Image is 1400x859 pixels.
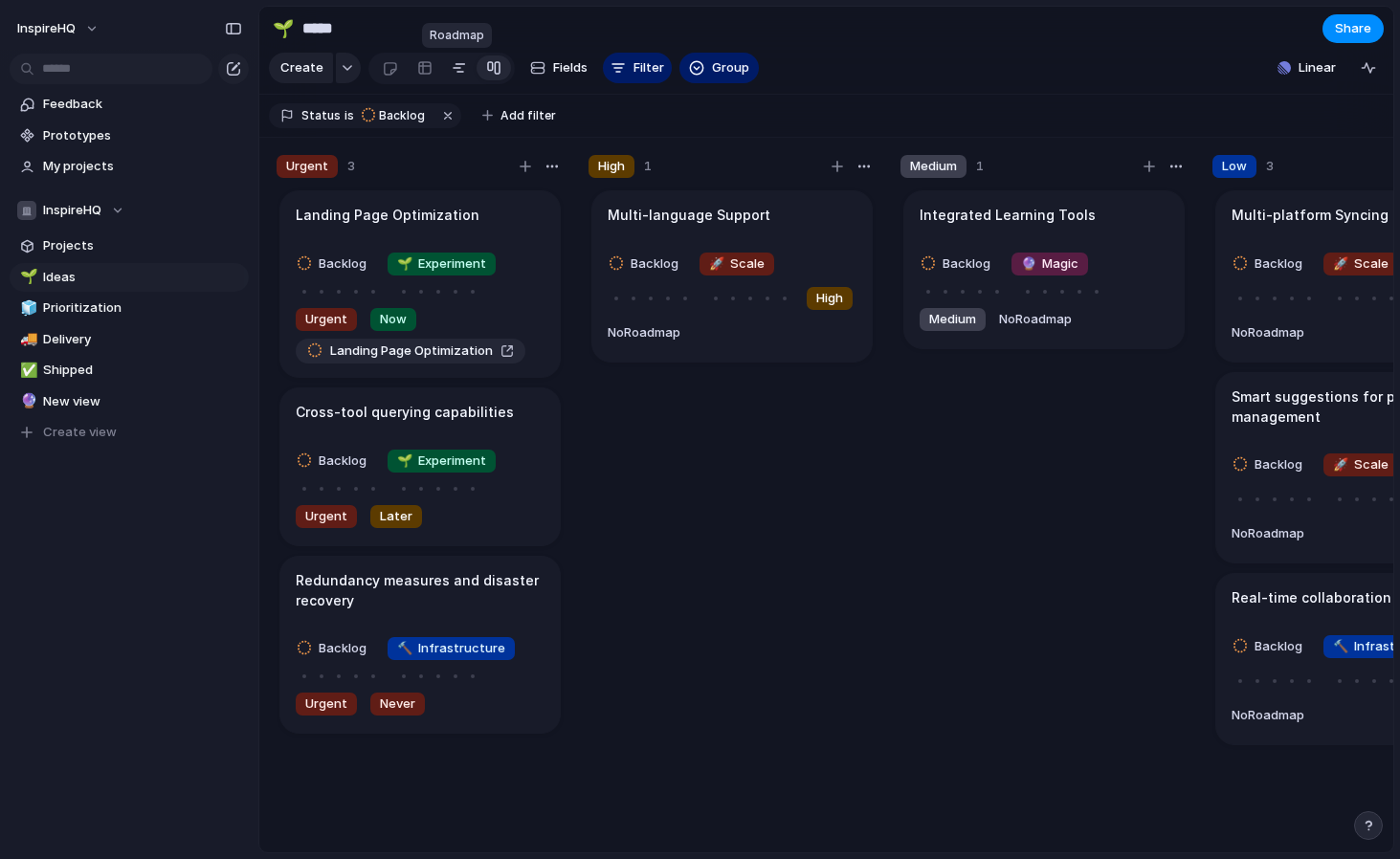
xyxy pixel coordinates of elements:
div: Landing Page OptimizationBacklog🌱ExperimentUrgentNowLanding Page Optimization [279,190,561,378]
span: Magic [1021,254,1078,274]
button: is [341,105,358,126]
button: 🚀Scale [695,249,779,279]
span: Backlog [379,107,425,124]
button: Backlog [291,249,379,279]
span: Landing Page Optimization [330,341,493,361]
a: 🔮New view [10,387,249,416]
span: Scale [1333,254,1389,274]
span: Create [280,58,323,77]
button: Backlog [1227,249,1315,279]
h1: Multi-language Support [608,205,770,226]
a: Prototypes [10,121,249,150]
div: 🌱 [273,15,294,41]
button: NoRoadmap [603,318,685,348]
span: Never [380,694,415,714]
span: Ideas [43,268,242,287]
button: Backlog [915,249,1003,279]
button: NoRoadmap [1227,700,1309,731]
button: InspireHQ [10,196,249,225]
span: InspireHQ [43,201,101,220]
span: My projects [43,157,242,176]
h1: Redundancy measures and disaster recovery [296,570,544,610]
button: 🧊 [17,298,36,318]
span: 🔨 [397,640,412,655]
span: 🚀 [1333,255,1348,271]
button: Urgent [291,689,362,719]
span: 🚀 [1333,456,1348,472]
div: Roadmap [422,23,492,48]
button: Create view [10,418,249,447]
span: Medium [910,157,957,176]
span: 1 [976,157,984,176]
button: Create [269,53,333,83]
h1: Cross-tool querying capabilities [296,402,514,423]
button: Filter [603,53,672,83]
div: 🚚Delivery [10,325,249,354]
div: 🚚 [20,328,33,350]
span: Fields [553,58,588,77]
button: Medium [915,304,990,335]
button: 🔨Infrastructure [383,633,520,664]
span: 🔨 [1333,638,1348,653]
span: Urgent [305,694,347,714]
span: 🔮 [1021,255,1036,271]
div: 🌱 [20,266,33,288]
div: Multi-language SupportBacklog🚀ScaleHighNoRoadmap [591,190,873,363]
h1: Multi-platform Syncing [1232,205,1389,226]
div: ✅ [20,360,33,382]
span: Delivery [43,330,242,349]
button: InspireHQ [9,13,109,44]
span: No Roadmap [1232,707,1304,722]
a: ✅Shipped [10,356,249,385]
button: Never [366,689,430,719]
span: High [816,289,843,308]
span: InspireHQ [17,19,76,38]
span: Experiment [397,452,486,471]
span: Shipped [43,361,242,380]
button: 🔮Magic [1007,249,1093,279]
span: High [598,157,625,176]
span: No Roadmap [608,324,680,340]
div: 🧊 [20,297,33,319]
a: Projects [10,231,249,260]
div: 🧊Prioritization [10,294,249,322]
span: Feedback [43,95,242,114]
span: Medium [929,310,976,329]
h1: Integrated Learning Tools [920,205,1096,226]
span: Backlog [943,254,990,274]
h1: Landing Page Optimization [296,205,479,226]
span: Urgent [286,157,328,176]
span: Urgent [305,310,347,329]
button: Urgent [291,501,362,532]
a: Landing Page Optimization [296,339,525,363]
button: Backlog [356,105,436,126]
button: High [802,283,857,314]
a: 🌱Ideas [10,263,249,292]
span: Backlog [631,254,678,274]
button: Now [366,304,421,335]
span: 🌱 [397,452,412,468]
span: No Roadmap [1232,324,1304,340]
span: Backlog [1255,637,1302,656]
span: 3 [1266,157,1274,176]
button: 🔮 [17,392,36,411]
span: Scale [709,254,765,274]
span: Create view [43,423,117,442]
span: 1 [644,157,652,176]
button: Linear [1270,54,1344,82]
button: NoRoadmap [1227,318,1309,348]
div: 🔮 [20,390,33,412]
button: Backlog [1227,631,1315,662]
span: Now [380,310,407,329]
button: Backlog [1227,450,1315,480]
span: Backlog [319,452,367,471]
div: Integrated Learning ToolsBacklog🔮MagicMediumNoRoadmap [903,190,1185,349]
span: Backlog [1255,455,1302,474]
span: No Roadmap [999,311,1072,326]
span: Low [1222,157,1247,176]
span: 3 [347,157,355,176]
button: 🌱Experiment [383,446,500,476]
